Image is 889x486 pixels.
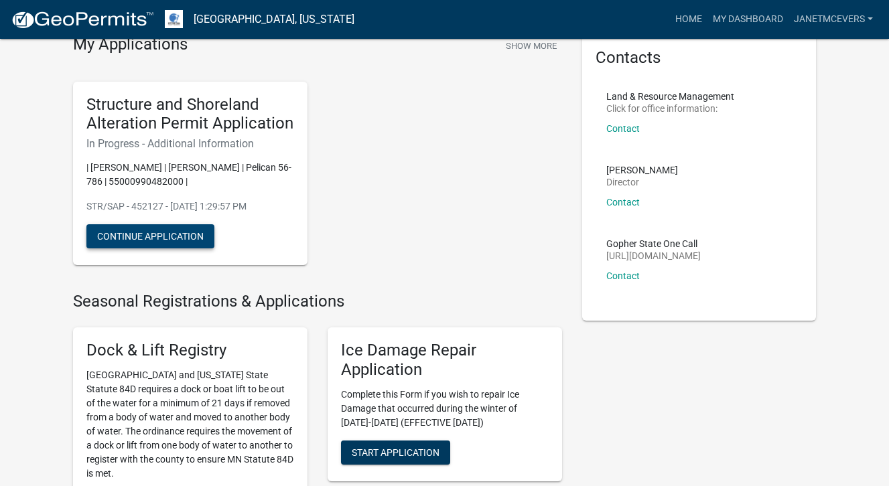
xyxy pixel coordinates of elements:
[86,341,294,360] h5: Dock & Lift Registry
[341,440,450,465] button: Start Application
[606,251,701,260] p: [URL][DOMAIN_NAME]
[606,92,734,101] p: Land & Resource Management
[165,10,183,28] img: Otter Tail County, Minnesota
[73,292,562,311] h4: Seasonal Registrations & Applications
[789,7,878,32] a: janetmcevers
[86,137,294,150] h6: In Progress - Additional Information
[606,197,640,208] a: Contact
[73,35,188,55] h4: My Applications
[670,7,707,32] a: Home
[707,7,789,32] a: My Dashboard
[86,224,214,248] button: Continue Application
[606,239,701,248] p: Gopher State One Call
[194,8,354,31] a: [GEOGRAPHIC_DATA], [US_STATE]
[86,368,294,481] p: [GEOGRAPHIC_DATA] and [US_STATE] State Statute 84D requires a dock or boat lift to be out of the ...
[606,104,734,113] p: Click for office information:
[606,270,640,281] a: Contact
[352,447,439,457] span: Start Application
[606,165,678,175] p: [PERSON_NAME]
[596,48,803,68] h5: Contacts
[86,199,294,214] p: STR/SAP - 452127 - [DATE] 1:29:57 PM
[500,35,562,57] button: Show More
[606,177,678,187] p: Director
[86,161,294,189] p: | [PERSON_NAME] | [PERSON_NAME] | Pelican 56-786 | 55000990482000 |
[606,123,640,134] a: Contact
[86,95,294,134] h5: Structure and Shoreland Alteration Permit Application
[341,341,549,380] h5: Ice Damage Repair Application
[341,388,549,430] p: Complete this Form if you wish to repair Ice Damage that occurred during the winter of [DATE]-[DA...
